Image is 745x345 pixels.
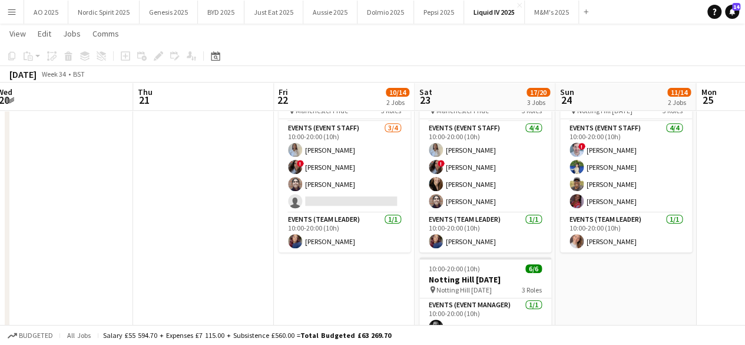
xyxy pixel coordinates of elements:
[438,160,445,167] span: !
[92,28,119,39] span: Comms
[277,93,288,107] span: 22
[9,68,37,80] div: [DATE]
[418,93,432,107] span: 23
[19,331,53,340] span: Budgeted
[419,78,551,252] app-job-card: 10:00-20:00 (10h)6/6Manchester Pride Manchester Pride3 RolesEvents (Event Manager)1/110:00-20:00 ...
[68,1,140,24] button: Nordic Spirit 2025
[419,87,432,97] span: Sat
[24,1,68,24] button: AO 2025
[668,98,690,107] div: 2 Jobs
[279,78,410,252] app-job-card: 10:00-20:00 (10h)5/6Manchester Pride Manchester Pride3 RolesEvents (Event Manager)1/110:00-20:00 ...
[699,93,716,107] span: 25
[436,285,492,294] span: Notting Hill [DATE]
[732,3,740,11] span: 14
[58,26,85,41] a: Jobs
[303,1,357,24] button: Aussie 2025
[578,143,585,150] span: !
[39,70,68,78] span: Week 34
[140,1,198,24] button: Genesis 2025
[419,298,551,339] app-card-role: Events (Event Manager)1/110:00-20:00 (10h)[PERSON_NAME]
[725,5,739,19] a: 14
[560,121,692,213] app-card-role: Events (Event Staff)4/410:00-20:00 (10h)![PERSON_NAME][PERSON_NAME][PERSON_NAME][PERSON_NAME]
[527,88,550,97] span: 17/20
[33,26,56,41] a: Edit
[103,331,391,340] div: Salary £55 594.70 + Expenses £7 115.00 + Subsistence £560.00 =
[414,1,464,24] button: Pepsi 2025
[279,121,410,213] app-card-role: Events (Event Staff)3/410:00-20:00 (10h)[PERSON_NAME]![PERSON_NAME][PERSON_NAME]
[297,160,304,167] span: !
[279,213,410,253] app-card-role: Events (Team Leader)1/110:00-20:00 (10h)[PERSON_NAME]
[560,78,692,252] app-job-card: 10:00-20:00 (10h)6/6Notting Hill [DATE] Notting Hill [DATE]3 RolesEvents (Event Manager)1/110:00-...
[300,331,391,340] span: Total Budgeted £63 269.70
[73,70,85,78] div: BST
[63,28,81,39] span: Jobs
[429,264,480,273] span: 10:00-20:00 (10h)
[5,26,31,41] a: View
[525,264,542,273] span: 6/6
[88,26,124,41] a: Comms
[525,1,579,24] button: M&M's 2025
[65,331,93,340] span: All jobs
[357,1,414,24] button: Dolmio 2025
[38,28,51,39] span: Edit
[136,93,153,107] span: 21
[419,121,551,213] app-card-role: Events (Event Staff)4/410:00-20:00 (10h)[PERSON_NAME]![PERSON_NAME][PERSON_NAME][PERSON_NAME]
[138,87,153,97] span: Thu
[527,98,549,107] div: 3 Jobs
[6,329,55,342] button: Budgeted
[558,93,574,107] span: 24
[244,1,303,24] button: Just Eat 2025
[560,213,692,253] app-card-role: Events (Team Leader)1/110:00-20:00 (10h)[PERSON_NAME]
[560,87,574,97] span: Sun
[198,1,244,24] button: BYD 2025
[9,28,26,39] span: View
[386,98,409,107] div: 2 Jobs
[522,285,542,294] span: 3 Roles
[419,213,551,253] app-card-role: Events (Team Leader)1/110:00-20:00 (10h)[PERSON_NAME]
[667,88,691,97] span: 11/14
[419,274,551,285] h3: Notting Hill [DATE]
[386,88,409,97] span: 10/14
[701,87,716,97] span: Mon
[279,87,288,97] span: Fri
[464,1,525,24] button: Liquid IV 2025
